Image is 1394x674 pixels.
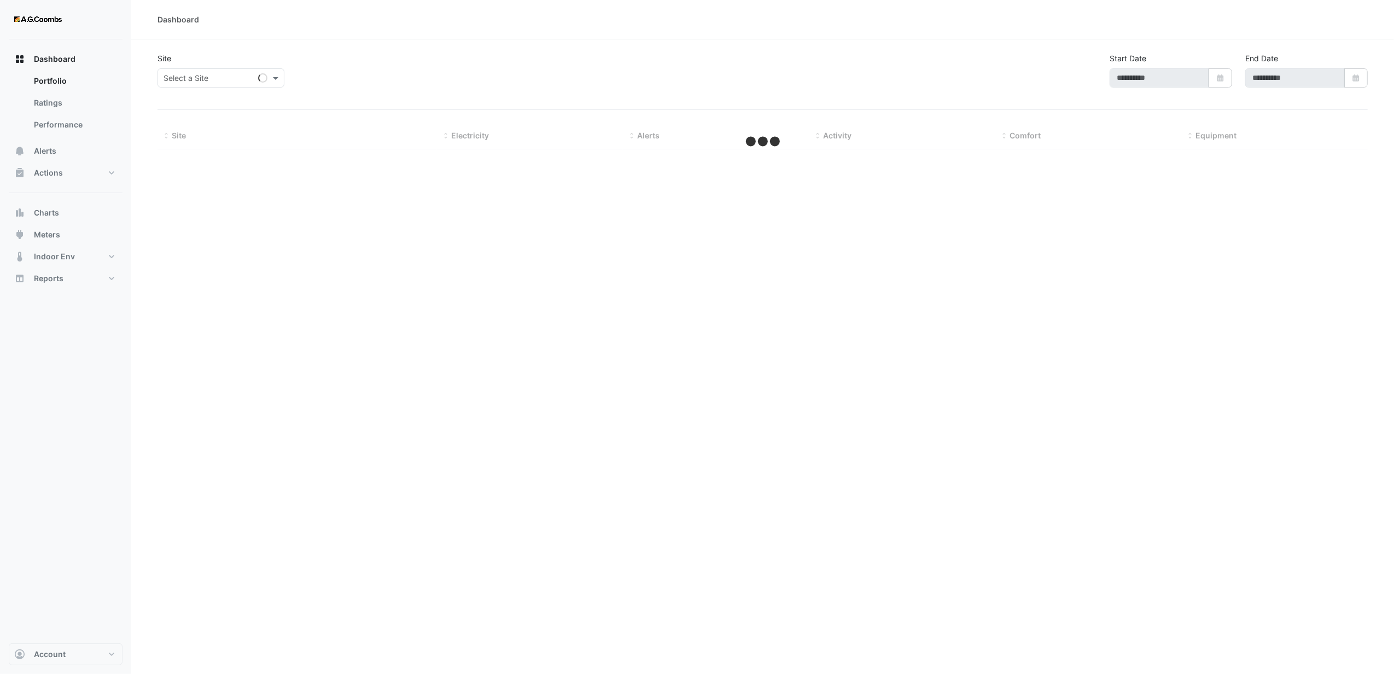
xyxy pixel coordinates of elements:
a: Performance [25,114,123,136]
app-icon: Reports [14,273,25,284]
span: Account [34,649,66,660]
span: Alerts [34,146,56,156]
div: Dashboard [9,70,123,140]
button: Actions [9,162,123,184]
button: Indoor Env [9,246,123,268]
app-icon: Alerts [14,146,25,156]
button: Account [9,643,123,665]
button: Reports [9,268,123,289]
span: Alerts [637,131,660,140]
a: Ratings [25,92,123,114]
app-icon: Actions [14,167,25,178]
span: Equipment [1196,131,1237,140]
span: Activity [824,131,852,140]
app-icon: Dashboard [14,54,25,65]
app-icon: Charts [14,207,25,218]
span: Site [172,131,186,140]
span: Comfort [1010,131,1041,140]
button: Charts [9,202,123,224]
label: Site [158,53,171,64]
div: Dashboard [158,14,199,25]
span: Indoor Env [34,251,75,262]
button: Dashboard [9,48,123,70]
button: Alerts [9,140,123,162]
a: Portfolio [25,70,123,92]
span: Charts [34,207,59,218]
app-icon: Meters [14,229,25,240]
span: Electricity [451,131,489,140]
label: Start Date [1110,53,1146,64]
button: Meters [9,224,123,246]
span: Dashboard [34,54,75,65]
label: End Date [1245,53,1278,64]
span: Actions [34,167,63,178]
img: Company Logo [13,9,62,31]
span: Meters [34,229,60,240]
span: Reports [34,273,63,284]
app-icon: Indoor Env [14,251,25,262]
